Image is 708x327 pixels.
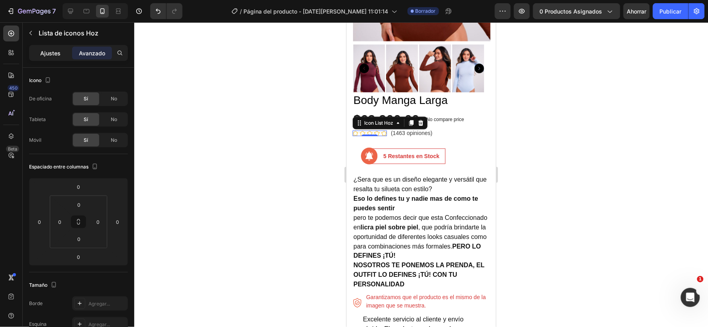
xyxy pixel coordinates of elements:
input: 0 píxeles [92,216,104,228]
font: Página del producto - [DATE][PERSON_NAME] 11:01:14 [244,8,388,15]
font: Sí [84,116,88,122]
font: Sí [84,137,88,143]
font: Borde [29,300,43,306]
font: Icono [29,77,41,83]
font: 0 productos asignados [540,8,602,15]
font: De oficina [29,96,52,102]
font: Móvil [29,137,41,143]
font: No [111,116,117,122]
div: Deshacer/Rehacer [150,3,182,19]
button: Publicar [653,3,688,19]
font: Espaciado entre columnas [29,164,88,170]
font: Beta [8,146,17,152]
font: No [111,137,117,143]
input: 0 píxeles [71,199,87,211]
font: Agregar... [88,301,110,307]
font: 7 [52,7,56,15]
font: Tableta [29,116,46,122]
font: Borrador [416,8,436,14]
button: 0 productos asignados [533,3,620,19]
font: / [240,8,242,15]
font: 1 [699,276,702,282]
iframe: Área de diseño [347,22,496,327]
input: 0 píxeles [71,233,87,245]
input: 0 [112,216,124,228]
font: Ahorrar [627,8,647,15]
button: Ahorrar [624,3,650,19]
font: Lista de iconos Hoz [39,29,98,37]
font: Esquina [29,321,47,327]
font: Sí [84,96,88,102]
input: 0 píxeles [54,216,66,228]
font: Ajustes [41,50,61,57]
button: 7 [3,3,59,19]
font: Tamaño [29,282,47,288]
font: Avanzado [79,50,105,57]
input: 0 [71,181,86,193]
input: 0 [71,251,86,263]
iframe: Chat en vivo de Intercom [681,288,700,307]
font: 450 [9,85,18,91]
p: Excelente servicio al cliente y envío rápido. El producto es de muy buena calidad. ¡Sin duda volv... [16,293,133,321]
font: No [111,96,117,102]
font: Publicar [660,8,682,15]
p: Lista de iconos Hoz [39,28,125,38]
input: 0 [33,216,45,228]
